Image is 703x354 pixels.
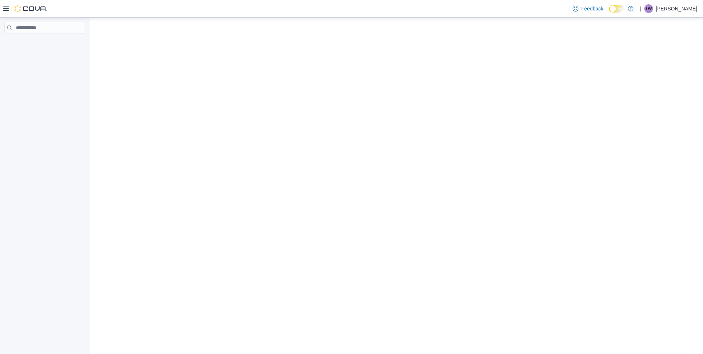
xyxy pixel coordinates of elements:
[14,5,47,12] img: Cova
[609,5,624,13] input: Dark Mode
[644,4,653,13] div: Tina Wilkins
[4,35,85,52] nav: Complex example
[640,4,641,13] p: |
[570,1,606,16] a: Feedback
[656,4,697,13] p: [PERSON_NAME]
[581,5,603,12] span: Feedback
[645,4,652,13] span: TW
